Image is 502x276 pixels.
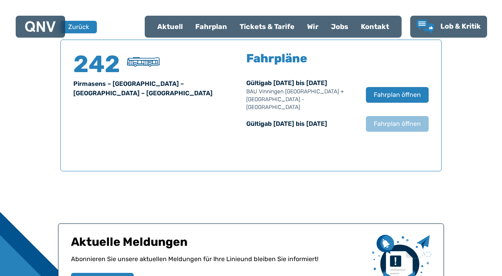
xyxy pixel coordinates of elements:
[246,53,307,64] h5: Fahrpläne
[25,19,56,34] a: QNV Logo
[417,20,481,34] a: Lob & Kritik
[127,57,160,67] img: Überlandbus
[189,16,233,37] a: Fahrplan
[374,90,421,100] span: Fahrplan öffnen
[301,16,325,37] a: Wir
[73,53,120,76] h4: 242
[60,21,92,33] a: Zurück
[246,88,358,111] p: BAU Vinningen [GEOGRAPHIC_DATA] + [GEOGRAPHIC_DATA] - [GEOGRAPHIC_DATA]
[366,116,429,132] button: Fahrplan öffnen
[233,16,301,37] a: Tickets & Tarife
[73,79,242,98] div: Pirmasens – [GEOGRAPHIC_DATA] – [GEOGRAPHIC_DATA] – [GEOGRAPHIC_DATA]
[60,21,97,33] button: Zurück
[71,254,366,273] p: Abonnieren Sie unsere aktuellen Meldungen für Ihre Linie und bleiben Sie informiert!
[151,16,189,37] a: Aktuell
[246,119,358,129] div: Gültig ab [DATE] bis [DATE]
[355,16,395,37] a: Kontakt
[440,22,481,31] span: Lob & Kritik
[374,119,421,129] span: Fahrplan öffnen
[325,16,355,37] a: Jobs
[71,235,366,254] h1: Aktuelle Meldungen
[246,78,358,111] div: Gültig ab [DATE] bis [DATE]
[25,21,56,32] img: QNV Logo
[366,87,429,103] button: Fahrplan öffnen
